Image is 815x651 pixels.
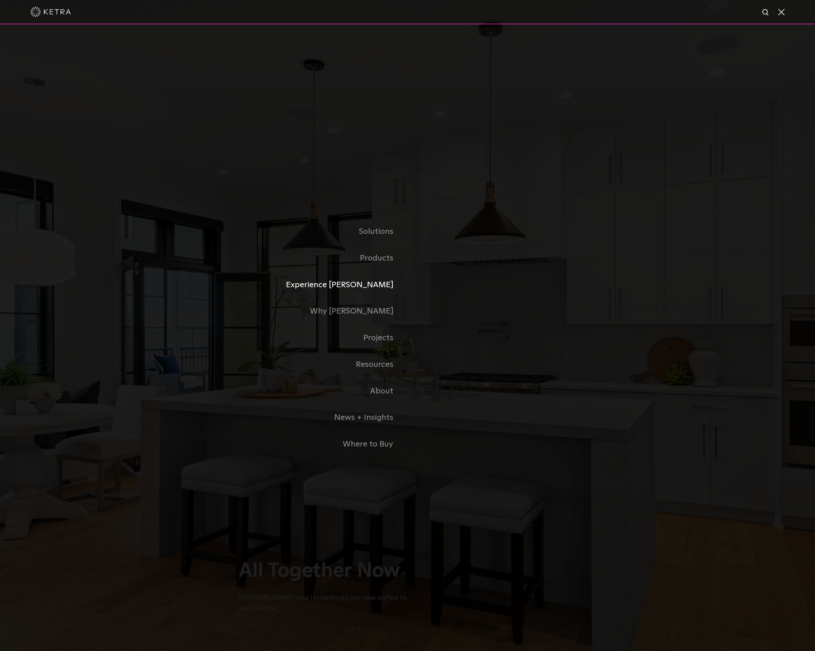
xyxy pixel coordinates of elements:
[239,245,407,272] a: Products
[239,272,407,298] a: Experience [PERSON_NAME]
[239,378,407,405] a: About
[239,218,407,245] a: Solutions
[30,7,71,17] img: ketra-logo-2019-white
[239,351,407,378] a: Resources
[239,325,407,351] a: Projects
[239,218,576,458] div: Navigation Menu
[239,431,407,458] a: Where to Buy
[762,8,770,17] img: search icon
[239,404,407,431] a: News + Insights
[239,298,407,325] a: Why [PERSON_NAME]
